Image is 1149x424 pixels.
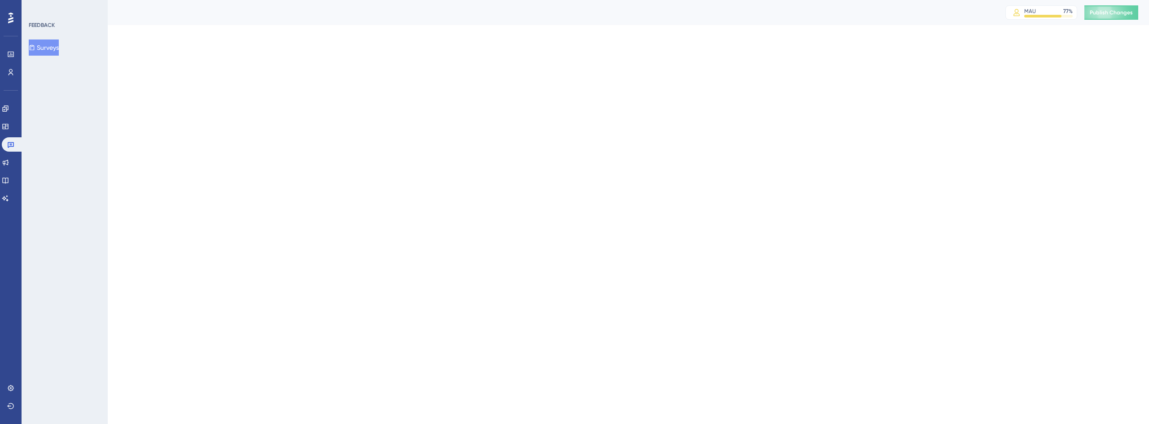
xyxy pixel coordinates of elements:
button: Surveys [29,39,59,56]
div: MAU [1024,8,1036,15]
span: Publish Changes [1090,9,1133,16]
div: 77 % [1063,8,1073,15]
button: Publish Changes [1084,5,1138,20]
div: FEEDBACK [29,22,55,29]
